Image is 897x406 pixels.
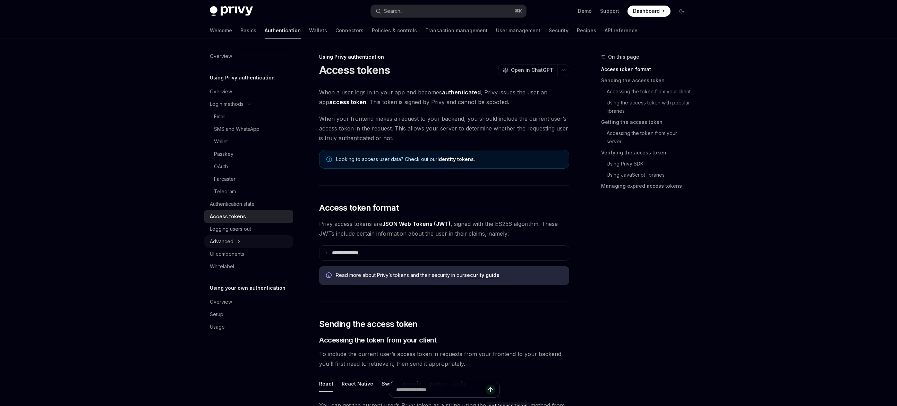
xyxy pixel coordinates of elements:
div: Passkey [214,150,233,158]
a: JSON Web Tokens (JWT) [382,220,451,228]
a: Overview [204,296,293,308]
div: Authentication state [210,200,255,208]
a: Telegram [204,185,293,198]
a: Security [549,22,569,39]
button: Unity [454,375,467,392]
a: Recipes [577,22,596,39]
span: ⌘ K [515,8,522,14]
a: Access tokens [204,210,293,223]
a: Getting the access token [601,117,693,128]
h1: Access tokens [319,64,390,76]
a: Dashboard [627,6,670,17]
a: Authentication [265,22,301,39]
button: Search...⌘K [371,5,526,17]
span: When a user logs in to your app and becomes , Privy issues the user an app . This token is signed... [319,87,569,107]
a: Connectors [335,22,364,39]
div: Login methods [210,100,244,108]
a: Demo [578,8,592,15]
button: Flutter [430,375,446,392]
span: Read more about Privy’s tokens and their security in our . [336,272,562,279]
a: Passkey [204,148,293,160]
svg: Info [326,272,333,279]
div: Using Privy authentication [319,53,569,60]
h5: Using Privy authentication [210,74,275,82]
a: Farcaster [204,173,293,185]
a: Verifying the access token [601,147,693,158]
div: UI components [210,250,244,258]
span: Access token format [319,202,399,213]
div: Overview [210,87,232,96]
a: Overview [204,50,293,62]
a: Welcome [210,22,232,39]
a: Transaction management [425,22,488,39]
a: Accessing the token from your server [607,128,693,147]
button: Open in ChatGPT [498,64,557,76]
div: Telegram [214,187,236,196]
strong: access token [329,99,366,105]
div: Access tokens [210,212,246,221]
a: Usage [204,321,293,333]
div: Advanced [210,237,233,246]
a: UI components [204,248,293,260]
h5: Using your own authentication [210,284,285,292]
span: On this page [608,53,639,61]
div: Overview [210,52,232,60]
a: Using JavaScript libraries [607,169,693,180]
span: Privy access tokens are , signed with the ES256 algorithm. These JWTs include certain information... [319,219,569,238]
strong: authenticated [442,89,481,96]
div: Farcaster [214,175,236,183]
a: Support [600,8,619,15]
div: Setup [210,310,223,319]
a: SMS and WhatsApp [204,123,293,135]
span: Sending the access token [319,319,418,330]
a: Using Privy SDK [607,158,693,169]
div: Overview [210,298,232,306]
button: Swift [382,375,394,392]
div: Email [214,112,225,121]
div: Search... [384,7,403,15]
div: Wallet [214,137,228,146]
a: Authentication state [204,198,293,210]
a: Logging users out [204,223,293,235]
a: Access token format [601,64,693,75]
div: OAuth [214,162,228,171]
img: dark logo [210,6,253,16]
a: User management [496,22,540,39]
a: Email [204,110,293,123]
a: Whitelabel [204,260,293,273]
span: Dashboard [633,8,660,15]
button: React [319,375,333,392]
div: Usage [210,323,225,331]
button: Send message [486,385,495,395]
a: Using the access token with popular libraries [607,97,693,117]
button: Toggle dark mode [676,6,687,17]
svg: Note [326,157,332,162]
span: Looking to access user data? Check out our . [336,156,562,163]
div: Logging users out [210,225,251,233]
a: Wallets [309,22,327,39]
a: Overview [204,85,293,98]
span: Open in ChatGPT [511,67,553,74]
a: Accessing the token from your client [607,86,693,97]
span: Accessing the token from your client [319,335,436,345]
a: OAuth [204,160,293,173]
div: SMS and WhatsApp [214,125,259,133]
span: When your frontend makes a request to your backend, you should include the current user’s access ... [319,114,569,143]
a: Sending the access token [601,75,693,86]
a: Policies & controls [372,22,417,39]
button: React Native [342,375,373,392]
a: Setup [204,308,293,321]
div: Whitelabel [210,262,234,271]
a: API reference [605,22,638,39]
a: Basics [240,22,256,39]
a: Identity tokens [437,156,474,162]
a: security guide [464,272,499,278]
span: To include the current user’s access token in requests from your frontend to your backend, you’ll... [319,349,569,369]
a: Wallet [204,135,293,148]
button: Android [402,375,421,392]
a: Managing expired access tokens [601,180,693,192]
